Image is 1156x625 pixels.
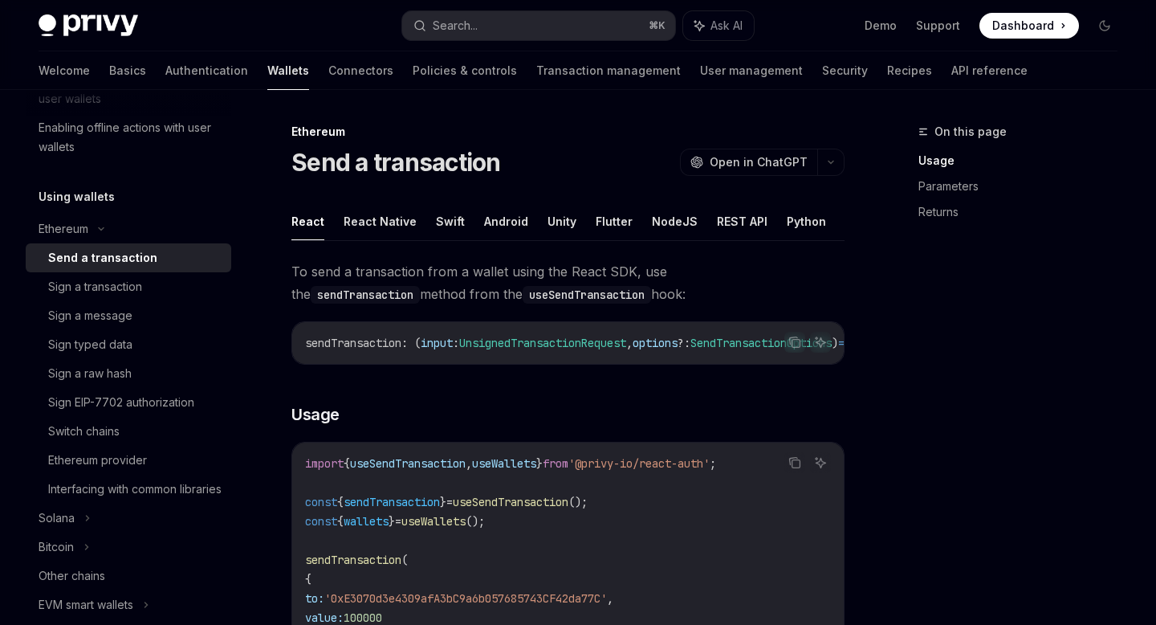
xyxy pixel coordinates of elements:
[787,202,826,240] button: Python
[568,495,588,509] span: ();
[305,591,324,606] span: to:
[109,51,146,90] a: Basics
[26,113,231,161] a: Enabling offline actions with user wallets
[1092,13,1117,39] button: Toggle dark mode
[466,456,472,471] span: ,
[344,456,350,471] span: {
[165,51,248,90] a: Authentication
[683,11,754,40] button: Ask AI
[305,514,337,529] span: const
[26,243,231,272] a: Send a transaction
[810,332,831,353] button: Ask AI
[311,286,420,304] code: sendTransaction
[700,51,803,90] a: User management
[395,514,401,529] span: =
[39,595,133,615] div: EVM smart wallets
[305,495,337,509] span: const
[710,154,808,170] span: Open in ChatGPT
[822,51,868,90] a: Security
[291,403,340,426] span: Usage
[710,456,716,471] span: ;
[690,336,832,350] span: SendTransactionOptions
[48,335,132,354] div: Sign typed data
[350,456,466,471] span: useSendTransaction
[26,272,231,301] a: Sign a transaction
[433,16,478,35] div: Search...
[305,553,401,567] span: sendTransaction
[337,514,344,529] span: {
[401,514,466,529] span: useWallets
[291,148,501,177] h1: Send a transaction
[934,122,1007,141] span: On this page
[466,514,485,529] span: ();
[39,187,115,206] h5: Using wallets
[440,495,446,509] span: }
[838,336,851,350] span: =>
[918,174,1130,199] a: Parameters
[39,566,105,586] div: Other chains
[832,336,838,350] span: )
[48,422,120,441] div: Switch chains
[865,18,897,34] a: Demo
[649,19,666,32] span: ⌘ K
[421,336,453,350] span: input
[918,199,1130,225] a: Returns
[26,359,231,388] a: Sign a raw hash
[26,475,231,504] a: Interfacing with common libraries
[446,495,453,509] span: =
[402,11,674,40] button: Search...⌘K
[543,456,568,471] span: from
[48,393,194,412] div: Sign EIP-7702 authorization
[568,456,710,471] span: '@privy-io/react-auth'
[291,202,324,240] button: React
[979,13,1079,39] a: Dashboard
[717,202,767,240] button: REST API
[305,572,311,586] span: {
[291,124,845,140] div: Ethereum
[48,364,132,383] div: Sign a raw hash
[626,336,633,350] span: ,
[39,219,88,239] div: Ethereum
[607,591,613,606] span: ,
[26,388,231,417] a: Sign EIP-7702 authorization
[678,336,690,350] span: ?:
[652,202,698,240] button: NodeJS
[267,51,309,90] a: Wallets
[710,18,743,34] span: Ask AI
[596,202,633,240] button: Flutter
[401,553,408,567] span: (
[951,51,1028,90] a: API reference
[344,611,382,625] span: 100000
[887,51,932,90] a: Recipes
[305,611,344,625] span: value:
[48,451,147,470] div: Ethereum provider
[810,452,831,473] button: Ask AI
[453,495,568,509] span: useSendTransaction
[26,446,231,475] a: Ethereum provider
[992,18,1054,34] span: Dashboard
[305,456,344,471] span: import
[523,286,651,304] code: useSendTransaction
[324,591,607,606] span: '0xE3070d3e4309afA3bC9a6b057685743CF42da77C'
[26,330,231,359] a: Sign typed data
[291,260,845,305] span: To send a transaction from a wallet using the React SDK, use the method from the hook:
[916,18,960,34] a: Support
[453,336,459,350] span: :
[389,514,395,529] span: }
[328,51,393,90] a: Connectors
[344,514,389,529] span: wallets
[918,148,1130,174] a: Usage
[48,277,142,296] div: Sign a transaction
[413,51,517,90] a: Policies & controls
[305,336,401,350] span: sendTransaction
[459,336,626,350] span: UnsignedTransactionRequest
[48,480,222,499] div: Interfacing with common libraries
[784,332,805,353] button: Copy the contents from the code block
[784,452,805,473] button: Copy the contents from the code block
[26,562,231,590] a: Other chains
[344,495,440,509] span: sendTransaction
[472,456,536,471] span: useWallets
[48,248,157,268] div: Send a transaction
[536,456,543,471] span: }
[39,14,138,37] img: dark logo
